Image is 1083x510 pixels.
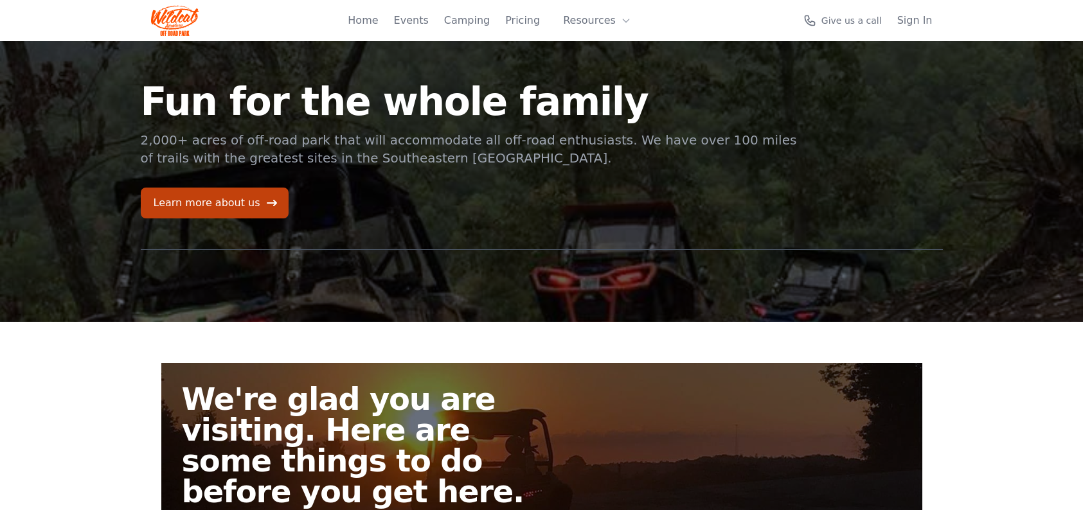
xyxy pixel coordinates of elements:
[444,13,490,28] a: Camping
[897,13,933,28] a: Sign In
[141,131,799,167] p: 2,000+ acres of off-road park that will accommodate all off-road enthusiasts. We have over 100 mi...
[821,14,882,27] span: Give us a call
[141,82,799,121] h1: Fun for the whole family
[182,383,552,507] h2: We're glad you are visiting. Here are some things to do before you get here.
[555,8,639,33] button: Resources
[803,14,882,27] a: Give us a call
[394,13,429,28] a: Events
[151,5,199,36] img: Wildcat Logo
[348,13,378,28] a: Home
[141,188,289,218] a: Learn more about us
[505,13,540,28] a: Pricing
